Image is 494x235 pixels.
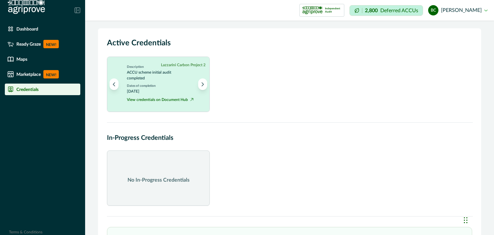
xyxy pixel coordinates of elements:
[127,97,188,103] a: View certification credentials on Document Hub
[161,59,206,68] p: Lazzarini Carbon Project 2
[16,41,41,47] p: Ready Graze
[325,7,341,14] p: Independent Audit
[16,72,41,77] p: Marketplace
[428,3,488,18] button: ben cassidy[PERSON_NAME]
[107,133,472,143] h2: In-Progress Credentials
[5,37,80,51] a: Ready GrazeNEW!
[380,8,418,13] p: Deferred ACCUs
[127,84,156,88] p: Dates of completion
[5,23,80,35] a: Dashboard
[127,65,190,69] p: Description
[5,84,80,95] a: Credentials
[110,78,119,90] button: Previous project
[16,57,27,62] p: Maps
[5,68,80,81] a: MarketplaceNEW!
[127,88,156,94] p: [DATE]
[128,176,190,184] p: No In-Progress Credentials
[299,4,344,17] button: certification logoIndependent Audit
[198,78,207,90] button: Next project
[43,40,59,48] p: NEW!
[5,53,80,65] a: Maps
[350,10,494,235] iframe: Chat Widget
[365,8,378,13] p: 2,800
[16,87,39,92] p: Credentials
[16,26,38,32] p: Dashboard
[107,37,472,49] h2: Active Credentials
[43,70,59,78] p: NEW!
[9,230,42,234] a: Terms & Conditions
[127,69,190,81] p: ACCU scheme initial audit completed
[302,5,322,15] img: certification logo
[464,211,468,230] div: Drag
